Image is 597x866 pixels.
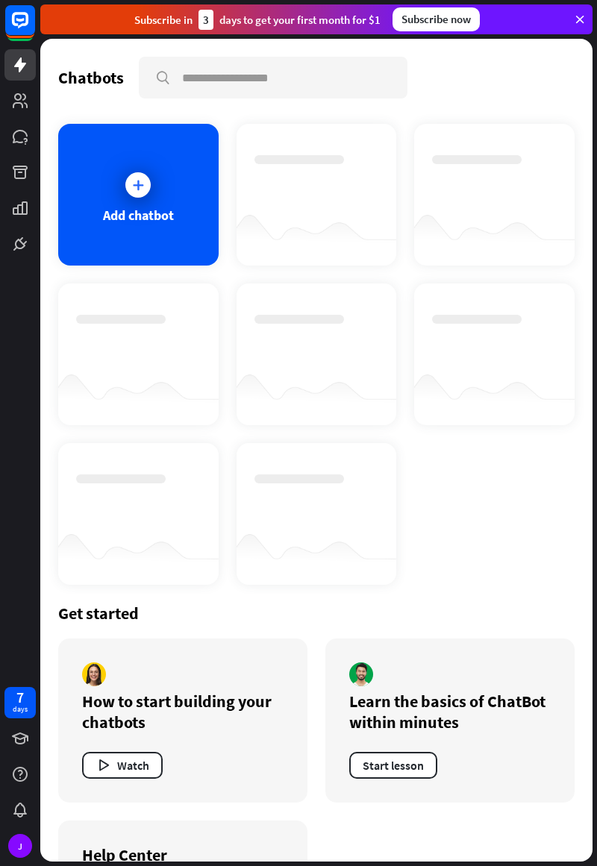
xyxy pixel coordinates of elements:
div: How to start building your chatbots [82,691,284,732]
div: Help Center [82,844,284,865]
div: 7 [16,691,24,704]
div: Subscribe in days to get your first month for $1 [134,10,381,30]
button: Start lesson [349,752,437,779]
div: days [13,704,28,715]
a: 7 days [4,687,36,718]
div: Get started [58,603,575,624]
img: author [82,662,106,686]
div: Add chatbot [103,207,174,224]
div: 3 [199,10,213,30]
div: Subscribe now [393,7,480,31]
button: Watch [82,752,163,779]
button: Open LiveChat chat widget [12,6,57,51]
img: author [349,662,373,686]
div: Learn the basics of ChatBot within minutes [349,691,551,732]
div: J [8,834,32,858]
div: Chatbots [58,67,124,88]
